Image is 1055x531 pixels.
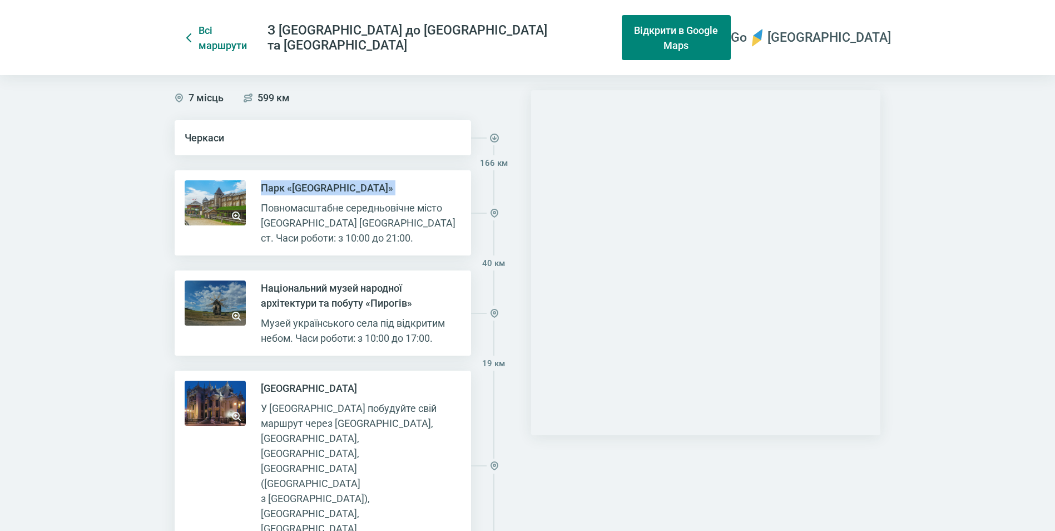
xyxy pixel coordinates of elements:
img: Місце початку подорожі [487,130,502,145]
img: Go Ukraine [752,29,762,47]
h3: Черкаси [185,130,456,145]
a: Go [GEOGRAPHIC_DATA] [731,23,880,53]
div: Музей українського села під відкритим небом. Часи роботи: з 10:00 до 17:00. [261,316,456,346]
h2: [GEOGRAPHIC_DATA] [767,30,891,45]
div: 19 км [482,358,505,368]
h2: З [GEOGRAPHIC_DATA] до [GEOGRAPHIC_DATA] та [GEOGRAPHIC_DATA] [268,23,607,53]
h3: Національний музей народної архітектури та побуту «Пирогів» [261,281,456,311]
h3: 599 км [257,90,290,105]
a: Назад до всіх подорожей Всі маршрути [175,15,257,60]
div: Всі маршрути [199,23,247,53]
img: Кількість визначних місць [175,94,184,102]
a: Відкрити в Google Maps [622,15,731,60]
h3: 7 місць [189,90,224,105]
h3: [GEOGRAPHIC_DATA] [261,381,456,396]
h2: Go [731,30,747,45]
div: Повномасштабне середньовічне місто [GEOGRAPHIC_DATA] [GEOGRAPHIC_DATA] ст. Часи роботи: з 10:00 д... [261,200,456,245]
div: 166 км [480,158,508,168]
img: Місце на маршруті [487,306,502,321]
img: Місце на маршруті [487,205,502,220]
img: Назад до всіх подорожей [185,33,194,42]
div: 40 км [482,258,505,268]
img: Довжина маршруту [244,94,252,102]
img: Місце початку подорожі [487,459,502,474]
h3: Парк «[GEOGRAPHIC_DATA]» [261,180,456,195]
